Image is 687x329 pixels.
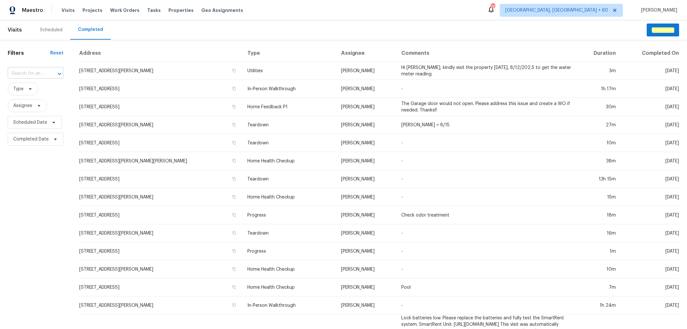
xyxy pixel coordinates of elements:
td: Home Health Checkup [242,260,336,278]
td: [DATE] [621,62,679,80]
td: [STREET_ADDRESS] [79,98,242,116]
div: 772 [491,4,495,10]
div: Reset [50,50,63,56]
td: [PERSON_NAME] [336,242,396,260]
td: Hi [PERSON_NAME], kindly visit the property [DATE], 8/12/202,5 to get the water meter reading [396,62,576,80]
td: - [396,296,576,314]
td: 38m [577,152,621,170]
td: [PERSON_NAME] [336,62,396,80]
span: [GEOGRAPHIC_DATA], [GEOGRAPHIC_DATA] + 60 [505,7,608,14]
h1: Filters [8,50,50,56]
td: 1h 24m [577,296,621,314]
td: Home Health Checkup [242,152,336,170]
td: [PERSON_NAME] [336,188,396,206]
span: Visits [8,23,22,37]
td: [PERSON_NAME] [336,296,396,314]
td: Home Health Checkup [242,278,336,296]
td: 13h 15m [577,170,621,188]
span: Geo Assignments [201,7,243,14]
td: [DATE] [621,206,679,224]
td: Progress [242,206,336,224]
button: Open [55,69,64,78]
td: Utilities [242,62,336,80]
td: [DATE] [621,224,679,242]
td: Teardown [242,170,336,188]
span: Type [13,86,24,92]
button: Copy Address [231,284,237,290]
td: [DATE] [621,152,679,170]
td: 18m [577,206,621,224]
td: 1h 17m [577,80,621,98]
span: [PERSON_NAME] [638,7,677,14]
td: [DATE] [621,242,679,260]
td: [PERSON_NAME] [336,206,396,224]
td: Progress [242,242,336,260]
td: - [396,152,576,170]
div: Scheduled [40,27,62,33]
td: - [396,134,576,152]
td: - [396,260,576,278]
button: Copy Address [231,140,237,146]
td: [PERSON_NAME] [336,116,396,134]
span: Work Orders [110,7,139,14]
td: 3m [577,62,621,80]
td: Home Health Checkup [242,188,336,206]
td: [STREET_ADDRESS][PERSON_NAME] [79,260,242,278]
td: [STREET_ADDRESS][PERSON_NAME] [79,62,242,80]
span: Projects [82,7,102,14]
td: Home Feedback P1 [242,98,336,116]
td: [STREET_ADDRESS] [79,134,242,152]
td: In-Person Walkthrough [242,296,336,314]
td: - [396,224,576,242]
td: [DATE] [621,116,679,134]
td: [PERSON_NAME] [336,134,396,152]
td: [STREET_ADDRESS] [79,170,242,188]
span: Assignee [13,102,32,109]
td: [DATE] [621,98,679,116]
td: [STREET_ADDRESS][PERSON_NAME] [79,188,242,206]
td: [STREET_ADDRESS][PERSON_NAME][PERSON_NAME] [79,152,242,170]
span: Completed Date [13,136,49,142]
td: [PERSON_NAME] [336,278,396,296]
td: 15m [577,188,621,206]
td: [PERSON_NAME] [336,98,396,116]
span: Tasks [147,8,161,13]
td: [PERSON_NAME] [336,260,396,278]
td: [PERSON_NAME] = 8/15 [396,116,576,134]
td: 27m [577,116,621,134]
td: Check odor treatment [396,206,576,224]
td: [STREET_ADDRESS] [79,242,242,260]
td: [STREET_ADDRESS] [79,80,242,98]
td: [STREET_ADDRESS] [79,206,242,224]
th: Comments [396,45,576,62]
button: Schedule [647,24,679,37]
button: Copy Address [231,68,237,73]
button: Copy Address [231,266,237,272]
td: - [396,242,576,260]
td: 10m [577,260,621,278]
td: Teardown [242,116,336,134]
button: Copy Address [231,302,237,308]
td: The Garage door would not open. Please address this issue and create a WO if needed. Thanks!! [396,98,576,116]
button: Copy Address [231,104,237,110]
th: Address [79,45,242,62]
span: Visits [62,7,75,14]
button: Copy Address [231,230,237,236]
td: [STREET_ADDRESS][PERSON_NAME] [79,296,242,314]
td: [PERSON_NAME] [336,170,396,188]
td: [DATE] [621,134,679,152]
em: Schedule [652,27,674,33]
button: Copy Address [231,176,237,182]
th: Assignee [336,45,396,62]
td: [DATE] [621,170,679,188]
td: 10m [577,134,621,152]
th: Completed On [621,45,679,62]
td: Teardown [242,134,336,152]
input: Search for an address... [8,69,45,79]
div: Completed [78,26,103,33]
button: Copy Address [231,158,237,164]
td: [STREET_ADDRESS][PERSON_NAME] [79,224,242,242]
td: [PERSON_NAME] [336,80,396,98]
button: Copy Address [231,122,237,128]
td: - [396,188,576,206]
